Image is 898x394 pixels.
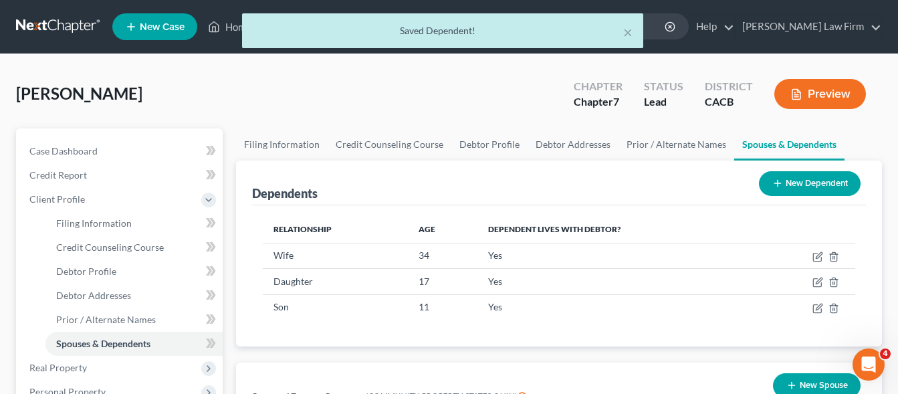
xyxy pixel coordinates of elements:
[19,163,223,187] a: Credit Report
[408,216,477,243] th: Age
[528,128,619,161] a: Debtor Addresses
[477,243,758,268] td: Yes
[19,139,223,163] a: Case Dashboard
[705,94,753,110] div: CACB
[623,24,633,40] button: ×
[853,349,885,381] iframe: Intercom live chat
[408,243,477,268] td: 34
[774,79,866,109] button: Preview
[45,235,223,260] a: Credit Counseling Course
[644,94,683,110] div: Lead
[29,193,85,205] span: Client Profile
[451,128,528,161] a: Debtor Profile
[29,145,98,157] span: Case Dashboard
[734,128,845,161] a: Spouses & Dependents
[477,216,758,243] th: Dependent lives with debtor?
[29,169,87,181] span: Credit Report
[644,79,683,94] div: Status
[263,243,408,268] td: Wife
[56,314,156,325] span: Prior / Alternate Names
[45,260,223,284] a: Debtor Profile
[328,128,451,161] a: Credit Counseling Course
[45,332,223,356] a: Spouses & Dependents
[477,269,758,294] td: Yes
[253,24,633,37] div: Saved Dependent!
[759,171,861,196] button: New Dependent
[477,294,758,320] td: Yes
[263,216,408,243] th: Relationship
[880,349,891,359] span: 4
[45,211,223,235] a: Filing Information
[45,308,223,332] a: Prior / Alternate Names
[56,290,131,301] span: Debtor Addresses
[613,95,619,108] span: 7
[408,269,477,294] td: 17
[619,128,734,161] a: Prior / Alternate Names
[16,84,142,103] span: [PERSON_NAME]
[408,294,477,320] td: 11
[56,266,116,277] span: Debtor Profile
[252,185,318,201] div: Dependents
[56,217,132,229] span: Filing Information
[263,269,408,294] td: Daughter
[29,362,87,373] span: Real Property
[56,241,164,253] span: Credit Counseling Course
[574,79,623,94] div: Chapter
[45,284,223,308] a: Debtor Addresses
[236,128,328,161] a: Filing Information
[56,338,150,349] span: Spouses & Dependents
[705,79,753,94] div: District
[263,294,408,320] td: Son
[574,94,623,110] div: Chapter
